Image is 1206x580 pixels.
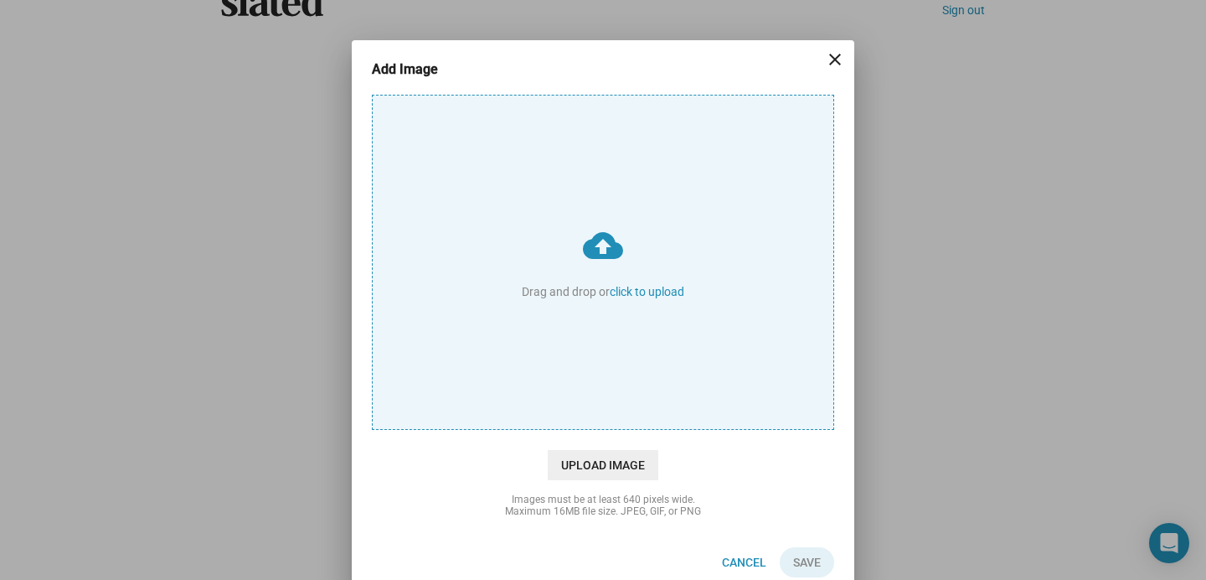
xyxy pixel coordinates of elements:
[548,450,658,480] span: Upload Image
[825,49,845,70] mat-icon: close
[372,60,461,78] h3: Add Image
[435,494,770,517] div: Images must be at least 640 pixels wide. Maximum 16MB file size. JPEG, GIF, or PNG
[793,547,821,577] span: Save
[709,547,780,577] button: Cancel
[722,547,766,577] span: Cancel
[780,547,834,577] button: Save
